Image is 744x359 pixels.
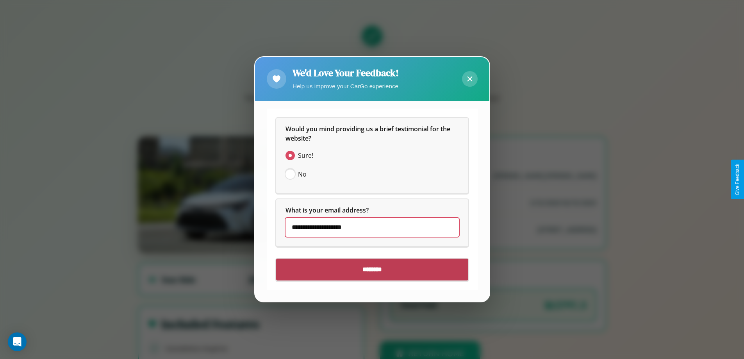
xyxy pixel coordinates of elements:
[735,164,740,195] div: Give Feedback
[8,332,27,351] div: Open Intercom Messenger
[298,151,313,161] span: Sure!
[293,66,399,79] h2: We'd Love Your Feedback!
[298,170,307,179] span: No
[285,125,452,143] span: Would you mind providing us a brief testimonial for the website?
[285,206,369,215] span: What is your email address?
[293,81,399,91] p: Help us improve your CarGo experience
